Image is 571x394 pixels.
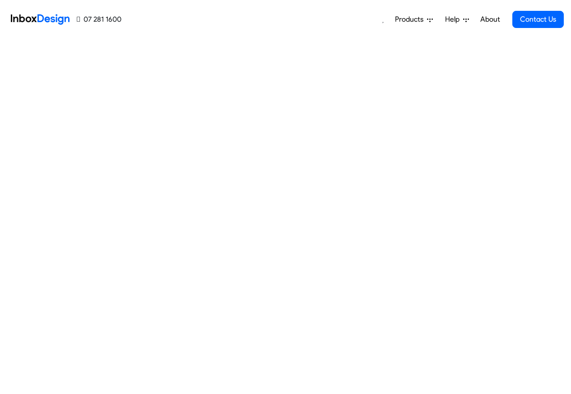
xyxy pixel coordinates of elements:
span: Help [445,14,463,25]
a: Help [441,10,473,28]
span: Products [395,14,427,25]
a: 07 281 1600 [77,14,121,25]
a: Products [391,10,436,28]
a: Contact Us [512,11,564,28]
a: About [478,10,502,28]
